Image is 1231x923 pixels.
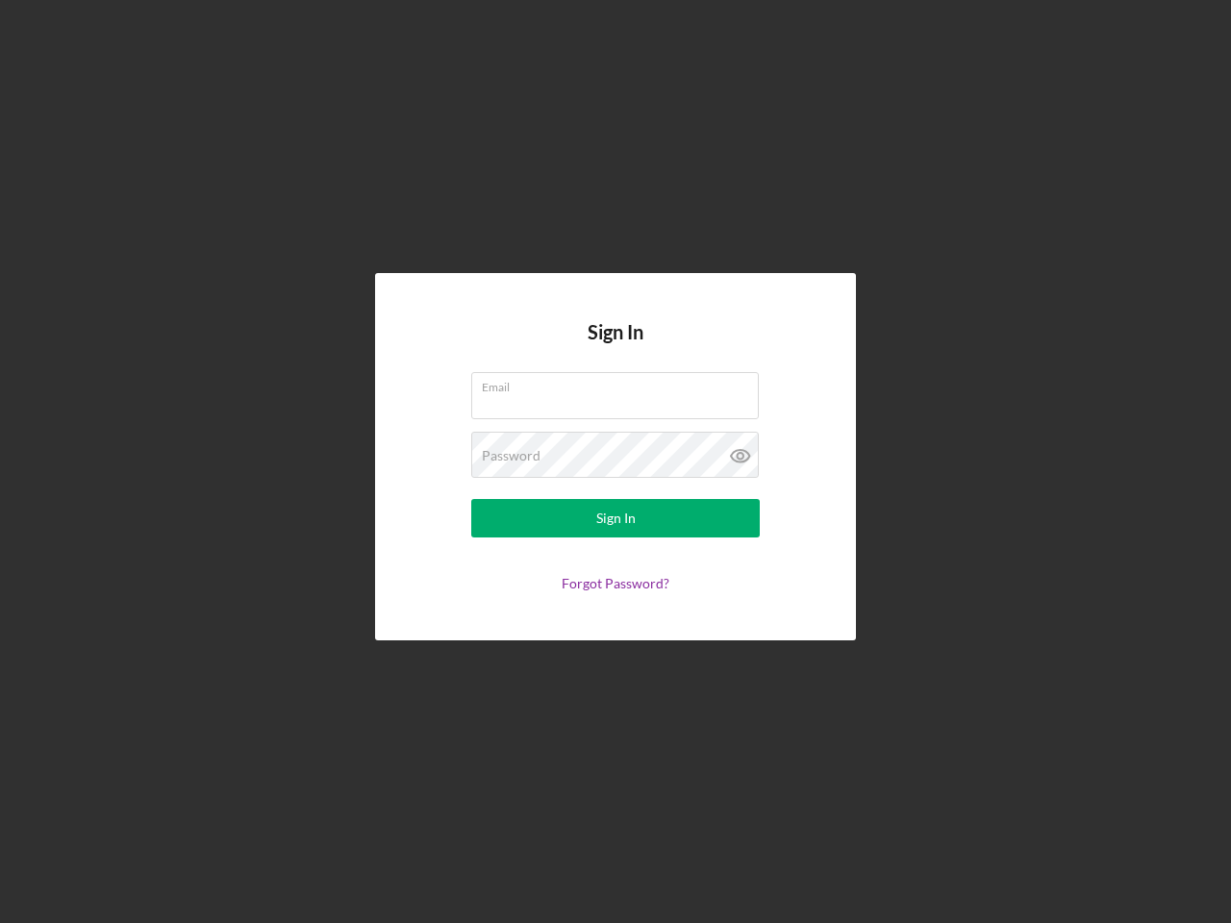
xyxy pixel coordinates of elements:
label: Password [482,448,540,463]
label: Email [482,373,759,394]
a: Forgot Password? [562,575,669,591]
div: Sign In [596,499,636,537]
button: Sign In [471,499,760,537]
h4: Sign In [588,321,643,372]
